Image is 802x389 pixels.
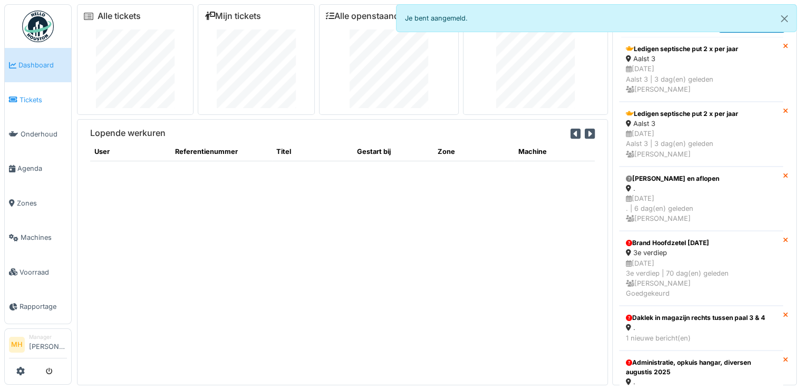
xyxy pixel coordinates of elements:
a: Dashboard [5,48,71,82]
div: Daklek in magazijn rechts tussen paal 3 & 4 [626,313,776,323]
div: [DATE] 3e verdiep | 70 dag(en) geleden [PERSON_NAME] Goedgekeurd [626,258,776,299]
th: Gestart bij [353,142,433,161]
a: MH Manager[PERSON_NAME] [9,333,67,358]
th: Titel [272,142,353,161]
li: MH [9,337,25,353]
span: Voorraad [20,267,67,277]
a: Agenda [5,151,71,186]
span: Agenda [17,163,67,173]
li: [PERSON_NAME] [29,333,67,356]
div: Ledigen septische put 2 x per jaar [626,44,776,54]
a: Onderhoud [5,117,71,151]
div: 1 nieuwe bericht(en) [626,333,776,343]
th: Zone [433,142,514,161]
span: Machines [21,232,67,242]
div: Manager [29,333,67,341]
span: Tickets [20,95,67,105]
span: Onderhoud [21,129,67,139]
img: Badge_color-CXgf-gQk.svg [22,11,54,42]
div: . [626,323,776,333]
a: Alle tickets [98,11,141,21]
h6: Lopende werkuren [90,128,166,138]
div: [DATE] . | 6 dag(en) geleden [PERSON_NAME] [626,193,776,224]
div: [PERSON_NAME] en aflopen [626,174,776,183]
div: Je bent aangemeld. [396,4,797,32]
a: Ledigen septische put 2 x per jaar Aalst 3 [DATE]Aalst 3 | 3 dag(en) geleden [PERSON_NAME] [619,37,783,102]
span: Zones [17,198,67,208]
a: Mijn tickets [205,11,261,21]
div: . [626,377,776,387]
div: Aalst 3 [626,119,776,129]
th: Machine [514,142,595,161]
div: Administratie, opkuis hangar, diversen augustis 2025 [626,358,776,377]
div: Aalst 3 [626,54,776,64]
a: Machines [5,220,71,255]
div: . [626,183,776,193]
a: Tickets [5,82,71,116]
span: translation missing: nl.shared.user [94,148,110,155]
a: [PERSON_NAME] en aflopen . [DATE]. | 6 dag(en) geleden [PERSON_NAME] [619,167,783,231]
div: Brand Hoofdzetel [DATE] [626,238,776,248]
a: Brand Hoofdzetel [DATE] 3e verdiep [DATE]3e verdiep | 70 dag(en) geleden [PERSON_NAME]Goedgekeurd [619,231,783,306]
a: Daklek in magazijn rechts tussen paal 3 & 4 . 1 nieuwe bericht(en) [619,306,783,350]
a: Ledigen septische put 2 x per jaar Aalst 3 [DATE]Aalst 3 | 3 dag(en) geleden [PERSON_NAME] [619,102,783,167]
a: Alle openstaande taken [326,11,428,21]
a: Rapportage [5,289,71,324]
div: 3e verdiep [626,248,776,258]
div: [DATE] Aalst 3 | 3 dag(en) geleden [PERSON_NAME] [626,129,776,159]
span: Dashboard [18,60,67,70]
a: Voorraad [5,255,71,289]
th: Referentienummer [171,142,272,161]
button: Close [772,5,796,33]
div: [DATE] Aalst 3 | 3 dag(en) geleden [PERSON_NAME] [626,64,776,94]
span: Rapportage [20,302,67,312]
a: Zones [5,186,71,220]
div: Ledigen septische put 2 x per jaar [626,109,776,119]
